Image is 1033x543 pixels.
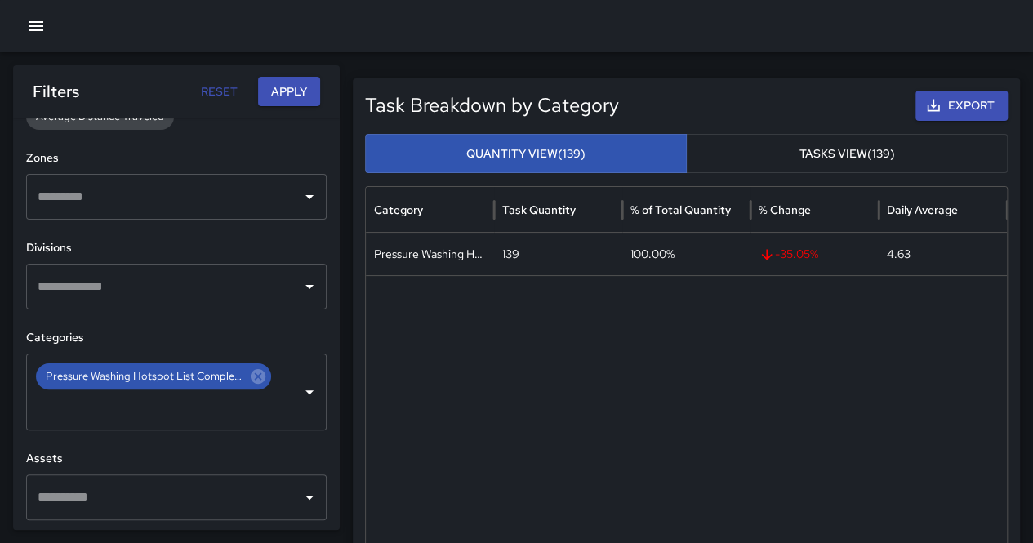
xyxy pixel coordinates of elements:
[686,134,1008,174] button: Tasks View(139)
[258,77,320,107] button: Apply
[759,234,870,275] span: -35.05 %
[298,275,321,298] button: Open
[193,77,245,107] button: Reset
[36,363,271,389] div: Pressure Washing Hotspot List Completed
[622,233,750,275] div: 100.00%
[298,185,321,208] button: Open
[374,203,423,217] div: Category
[26,149,327,167] h6: Zones
[879,233,1007,275] div: 4.63
[33,78,79,105] h6: Filters
[366,233,494,275] div: Pressure Washing Hotspot List Completed
[502,203,576,217] div: Task Quantity
[26,450,327,468] h6: Assets
[26,239,327,257] h6: Divisions
[26,329,327,347] h6: Categories
[365,134,687,174] button: Quantity View(139)
[915,91,1008,121] button: Export
[298,486,321,509] button: Open
[298,381,321,403] button: Open
[36,368,254,385] span: Pressure Washing Hotspot List Completed
[494,233,622,275] div: 139
[365,92,845,118] h5: Task Breakdown by Category
[630,203,731,217] div: % of Total Quantity
[887,203,958,217] div: Daily Average
[759,203,811,217] div: % Change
